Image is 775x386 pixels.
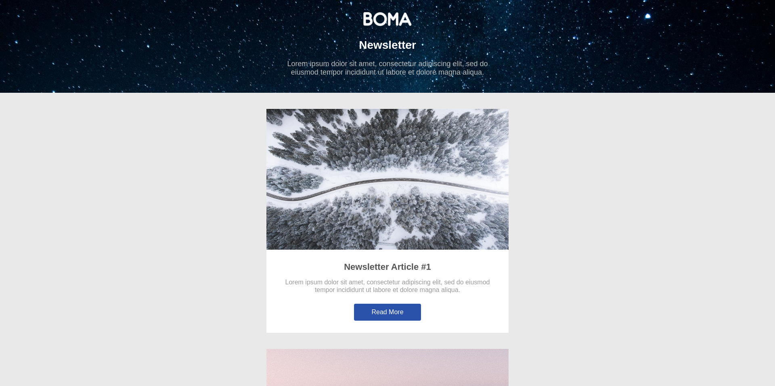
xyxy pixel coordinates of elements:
[371,309,403,315] span: Read More
[359,39,416,51] span: Newsletter
[287,60,488,76] span: Lorem ipsum dolor sit amet, consectetur adipiscing elit, sed do eiusmod tempor incididunt ut labo...
[363,12,412,26] img: Image
[315,286,460,293] span: tempor incididunt ut labore et dolore magna aliqua.
[285,279,490,286] span: Lorem ipsum dolor sit amet, consectetur adipiscing elit, sed do eiusmod
[266,109,509,250] img: Image
[344,262,431,272] span: Newsletter Article #1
